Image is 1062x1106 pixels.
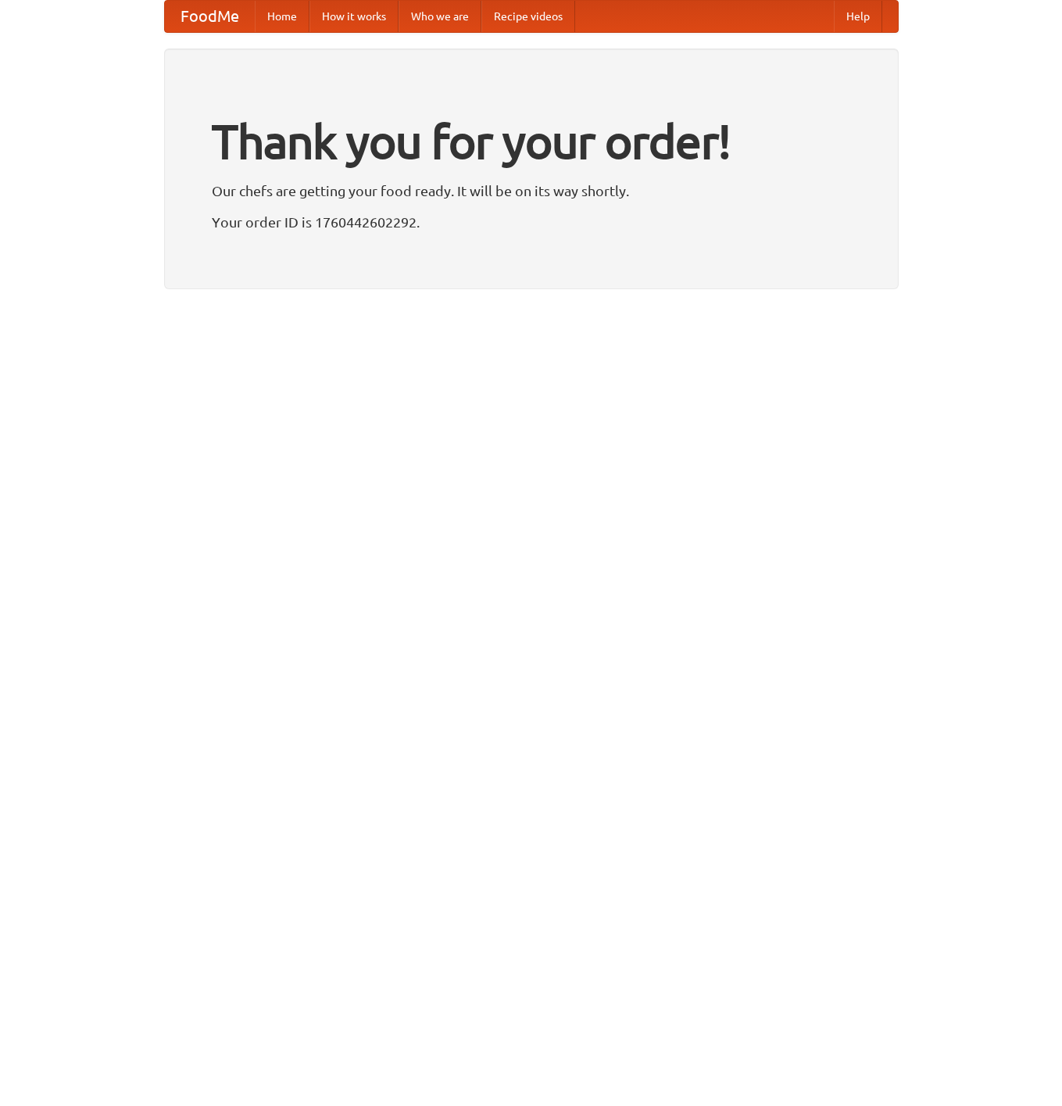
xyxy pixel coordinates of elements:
a: How it works [309,1,399,32]
h1: Thank you for your order! [212,104,851,179]
a: Who we are [399,1,481,32]
p: Your order ID is 1760442602292. [212,210,851,234]
a: FoodMe [165,1,255,32]
p: Our chefs are getting your food ready. It will be on its way shortly. [212,179,851,202]
a: Recipe videos [481,1,575,32]
a: Help [834,1,882,32]
a: Home [255,1,309,32]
